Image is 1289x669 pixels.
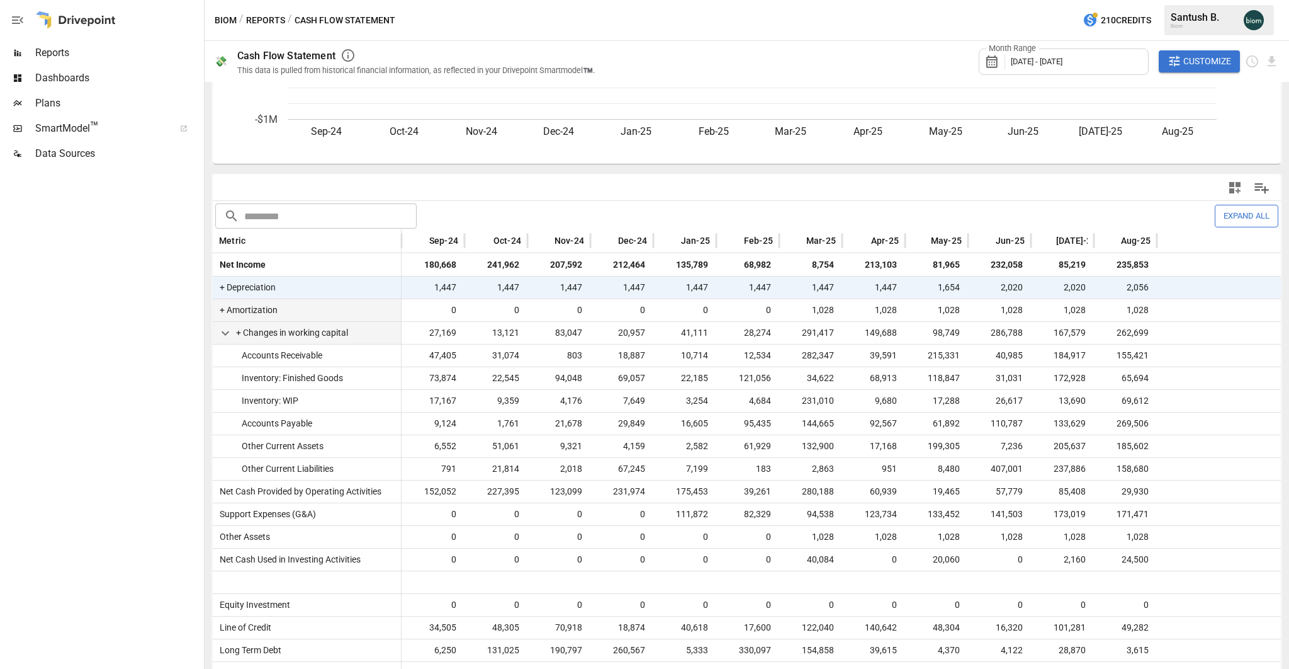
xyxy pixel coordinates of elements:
span: 1,028 [1100,526,1151,548]
button: Sort [725,232,743,249]
span: 0 [1037,594,1088,616]
span: 9,680 [848,390,899,412]
div: Santush B. [1171,11,1236,23]
span: 9,359 [471,390,521,412]
button: Sort [1037,232,1055,249]
span: + Changes in working capital [236,322,348,344]
span: 207,592 [534,254,584,276]
span: 172,928 [1037,367,1088,389]
span: 123,099 [534,481,584,503]
span: Sep-24 [429,234,458,247]
span: 0 [471,594,521,616]
span: 1,447 [408,277,458,299]
span: 227,395 [471,481,521,503]
span: 1,028 [974,526,1025,548]
span: 0 [408,549,458,571]
span: 10,714 [660,345,710,367]
span: 0 [597,594,647,616]
span: 92,567 [848,413,899,435]
span: 48,305 [471,617,521,639]
span: 1,761 [471,413,521,435]
text: Dec-24 [543,125,574,137]
span: 1,654 [911,277,962,299]
span: 0 [534,503,584,525]
span: 291,417 [785,322,836,344]
span: 73,874 [408,367,458,389]
span: May-25 [931,234,962,247]
div: / [239,13,244,28]
text: Aug-25 [1162,125,1193,137]
span: 69,612 [1100,390,1151,412]
span: 0 [471,526,521,548]
span: 951 [848,458,899,480]
button: Biom [215,13,237,28]
span: 135,789 [660,254,710,276]
span: 29,930 [1100,481,1151,503]
button: 210Credits [1078,9,1156,32]
span: 213,103 [848,254,899,276]
span: Other Assets [215,526,270,548]
span: 407,001 [974,458,1025,480]
button: Sort [912,232,930,249]
span: 94,048 [534,367,584,389]
span: 803 [534,345,584,367]
span: 22,545 [471,367,521,389]
span: 1,447 [848,277,899,299]
span: 171,471 [1100,503,1151,525]
text: -$1M [255,113,278,125]
span: 7,649 [597,390,647,412]
span: Accounts Receivable [215,345,322,367]
span: 9,321 [534,435,584,457]
span: 0 [597,549,647,571]
span: 24,500 [1100,549,1151,571]
span: 282,347 [785,345,836,367]
span: Metric [219,234,245,247]
span: 1,447 [534,277,584,299]
span: 40,985 [974,345,1025,367]
span: 286,788 [974,322,1025,344]
span: 18,887 [597,345,647,367]
span: 0 [660,299,710,321]
button: Customize [1159,50,1241,73]
span: 1,447 [660,277,710,299]
span: Aug-25 [1121,234,1151,247]
span: 133,452 [911,503,962,525]
span: 133,629 [1037,413,1088,435]
span: Nov-24 [554,234,584,247]
span: 48,304 [911,617,962,639]
span: + Amortization [215,299,278,321]
span: Dec-24 [618,234,647,247]
span: 173,019 [1037,503,1088,525]
span: 1,028 [974,299,1025,321]
span: Apr-25 [871,234,899,247]
span: 82,329 [723,503,773,525]
div: Santush Barot [1244,10,1264,30]
span: 1,028 [911,299,962,321]
span: Other Current Liabilities [215,458,334,480]
button: Sort [410,232,428,249]
span: 4,159 [597,435,647,457]
span: 1,447 [597,277,647,299]
span: 280,188 [785,481,836,503]
span: [DATE] - [DATE] [1011,57,1062,66]
text: Feb-25 [699,125,729,137]
span: 70,918 [534,617,584,639]
span: 791 [408,458,458,480]
span: 39,591 [848,345,899,367]
span: 8,480 [911,458,962,480]
span: 262,699 [1100,322,1151,344]
span: 0 [597,299,647,321]
button: Reports [246,13,285,28]
span: 0 [597,503,647,525]
span: 21,678 [534,413,584,435]
span: 101,281 [1037,617,1088,639]
span: 0 [471,503,521,525]
span: 0 [660,549,710,571]
span: 158,680 [1100,458,1151,480]
span: Jun-25 [996,234,1025,247]
span: 49,282 [1100,617,1151,639]
span: 167,579 [1037,322,1088,344]
span: 205,637 [1037,435,1088,457]
span: 41,111 [660,322,710,344]
span: 69,057 [597,367,647,389]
